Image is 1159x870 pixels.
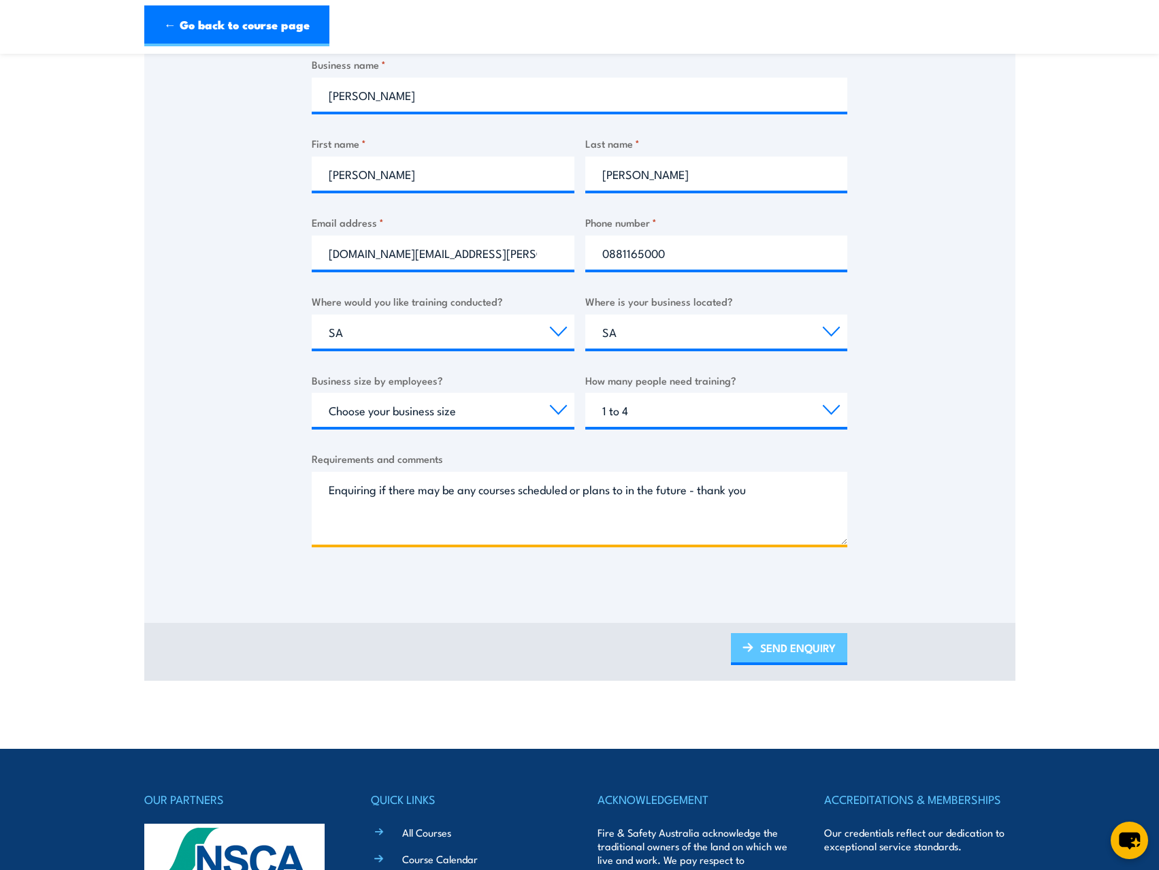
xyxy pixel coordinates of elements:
h4: OUR PARTNERS [144,790,335,809]
p: Our credentials reflect our dedication to exceptional service standards. [824,826,1015,853]
button: chat-button [1111,822,1148,859]
a: Course Calendar [402,852,478,866]
label: Where is your business located? [585,293,848,309]
label: Last name [585,135,848,151]
label: First name [312,135,574,151]
a: ← Go back to course page [144,5,329,46]
label: Requirements and comments [312,451,847,466]
a: All Courses [402,825,451,839]
a: SEND ENQUIRY [731,633,847,665]
label: Email address [312,214,574,230]
h4: QUICK LINKS [371,790,561,809]
label: How many people need training? [585,372,848,388]
label: Business size by employees? [312,372,574,388]
label: Business name [312,57,847,72]
label: Phone number [585,214,848,230]
h4: ACKNOWLEDGEMENT [598,790,788,809]
label: Where would you like training conducted? [312,293,574,309]
h4: ACCREDITATIONS & MEMBERSHIPS [824,790,1015,809]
